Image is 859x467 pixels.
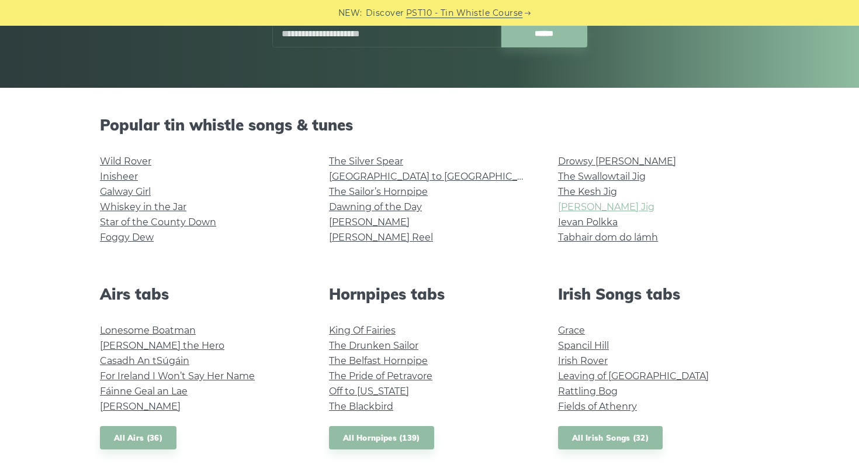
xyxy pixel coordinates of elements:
[558,340,609,351] a: Spancil Hill
[329,355,428,366] a: The Belfast Hornpipe
[100,325,196,336] a: Lonesome Boatman
[329,156,403,167] a: The Silver Spear
[329,386,409,397] a: Off to [US_STATE]
[329,426,434,450] a: All Hornpipes (139)
[100,426,176,450] a: All Airs (36)
[100,156,151,167] a: Wild Rover
[558,386,618,397] a: Rattling Bog
[329,325,396,336] a: King Of Fairies
[329,370,432,382] a: The Pride of Petravore
[558,156,676,167] a: Drowsy [PERSON_NAME]
[338,6,362,20] span: NEW:
[329,285,530,303] h2: Hornpipes tabs
[558,201,654,212] a: [PERSON_NAME] Jig
[558,171,646,182] a: The Swallowtail Jig
[100,355,189,366] a: Casadh An tSúgáin
[558,285,759,303] h2: Irish Songs tabs
[558,355,608,366] a: Irish Rover
[329,201,422,212] a: Dawning of the Day
[558,401,637,412] a: Fields of Athenry
[558,232,658,243] a: Tabhair dom do lámh
[329,171,545,182] a: [GEOGRAPHIC_DATA] to [GEOGRAPHIC_DATA]
[366,6,404,20] span: Discover
[329,232,433,243] a: [PERSON_NAME] Reel
[406,6,523,20] a: PST10 - Tin Whistle Course
[100,171,138,182] a: Inisheer
[100,201,186,212] a: Whiskey in the Jar
[558,370,709,382] a: Leaving of [GEOGRAPHIC_DATA]
[100,217,216,228] a: Star of the County Down
[100,401,181,412] a: [PERSON_NAME]
[558,186,617,197] a: The Kesh Jig
[100,116,759,134] h2: Popular tin whistle songs & tunes
[100,232,154,243] a: Foggy Dew
[558,217,618,228] a: Ievan Polkka
[329,340,418,351] a: The Drunken Sailor
[329,186,428,197] a: The Sailor’s Hornpipe
[100,370,255,382] a: For Ireland I Won’t Say Her Name
[100,285,301,303] h2: Airs tabs
[329,401,393,412] a: The Blackbird
[100,386,188,397] a: Fáinne Geal an Lae
[558,325,585,336] a: Grace
[100,340,224,351] a: [PERSON_NAME] the Hero
[558,426,663,450] a: All Irish Songs (32)
[100,186,151,197] a: Galway Girl
[329,217,410,228] a: [PERSON_NAME]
